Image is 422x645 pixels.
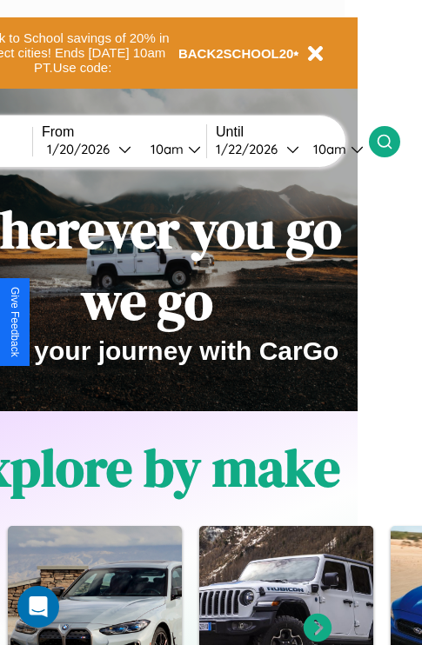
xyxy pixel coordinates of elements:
div: Give Feedback [9,287,21,357]
b: BACK2SCHOOL20 [178,46,294,61]
label: Until [216,124,369,140]
div: Open Intercom Messenger [17,586,59,628]
div: 1 / 22 / 2026 [216,141,286,157]
label: From [42,124,206,140]
div: 1 / 20 / 2026 [47,141,118,157]
div: 10am [142,141,188,157]
button: 1/20/2026 [42,140,137,158]
button: 10am [137,140,206,158]
button: 10am [299,140,369,158]
div: 10am [305,141,351,157]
